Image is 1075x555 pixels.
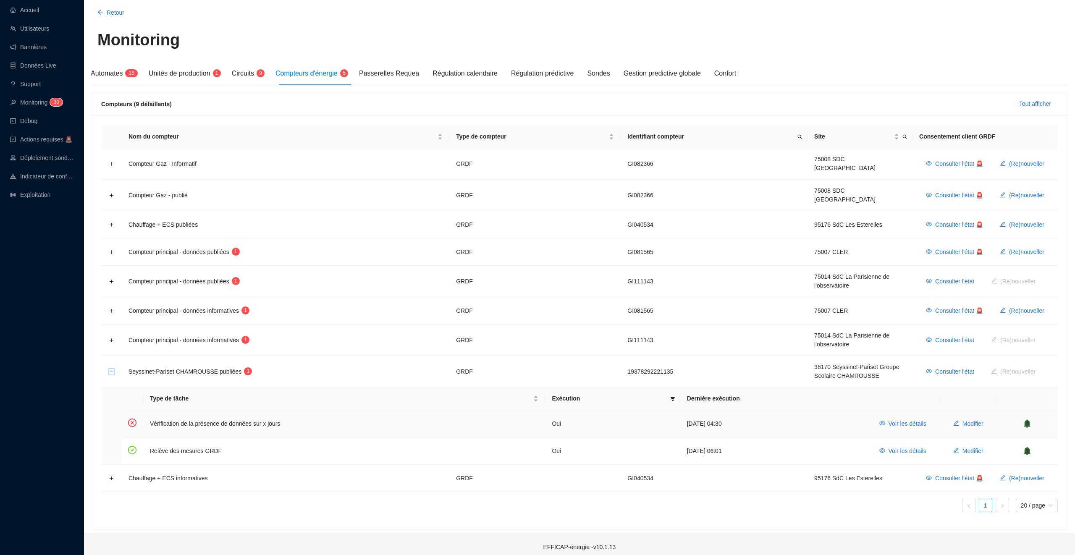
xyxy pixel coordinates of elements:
sup: 18 [125,69,137,77]
button: (Re)nouveller [993,304,1051,317]
button: Consulter l'état 🚨 [919,157,990,170]
span: eye [926,368,932,374]
span: Modifier [962,419,983,428]
span: filter [670,396,675,401]
button: Développer la ligne [108,308,115,314]
sup: 1 [241,336,249,344]
span: Actions requises 🚨 [20,136,72,143]
span: Compteur Gaz - publié [128,192,188,199]
span: 5 [343,70,346,76]
span: Exécution [552,394,666,403]
span: Type de compteur [456,132,607,141]
span: (Re)nouveller [1009,191,1044,200]
span: bell [1023,447,1031,455]
span: search [902,134,907,139]
span: Type de tâche [150,394,532,403]
span: 3 [53,99,56,105]
td: GI040534 [621,465,808,492]
td: GRDF [449,266,621,297]
button: Voir les détails [873,417,933,430]
span: eye [879,448,885,453]
sup: 1 [213,69,221,77]
sup: 1 [241,306,249,314]
span: eye [926,475,932,481]
button: right [996,499,1009,512]
th: Nom du compteur [122,126,449,148]
span: Automates [91,70,123,77]
td: GRDF [449,465,621,492]
span: 1 [244,337,247,343]
a: notificationBannières [10,44,47,50]
span: eye [926,192,932,198]
div: Régulation prédictive [511,68,574,79]
span: 75008 SDC [GEOGRAPHIC_DATA] [814,156,876,171]
span: Consulter l'état 🚨 [935,248,983,257]
td: Vérification de la présence de données sur x jours [143,410,545,437]
span: Voir les détails [889,419,926,428]
span: (Re)nouveller [1009,306,1044,315]
button: Consulter l'état 🚨 [919,218,990,231]
span: filter [669,393,677,405]
span: Circuits [232,70,254,77]
span: Consulter l'état 🚨 [935,306,983,315]
div: Sondes [587,68,610,79]
td: 19378292221135 [621,356,808,387]
span: 1 [234,249,237,254]
a: heat-mapIndicateur de confort [10,173,74,180]
button: Développer la ligne [108,475,115,482]
span: eye [926,249,932,254]
span: check-circle [128,446,136,454]
td: GI111143 [621,266,808,297]
td: [DATE] 06:01 [680,437,866,464]
span: Consulter l'état [935,367,974,376]
span: Consulter l'état [935,336,974,345]
span: Compteur principal - données informatives [128,307,239,314]
th: Type de tâche [143,387,545,410]
td: GRDF [449,297,621,325]
a: questionSupport [10,81,41,87]
td: GI082366 [621,180,808,211]
span: Unités de production [149,70,210,77]
span: eye [926,160,932,166]
button: Développer la ligne [108,192,115,199]
td: GI040534 [621,211,808,238]
button: Développer la ligne [108,161,115,168]
a: monitorMonitoring33 [10,99,60,106]
button: Retour [91,6,131,19]
span: arrow-left [97,9,103,15]
button: Modifier [947,417,990,430]
button: Consulter l'état 🚨 [919,245,990,259]
span: 75007 CLER [814,307,848,314]
button: Réduire la ligne [108,369,115,375]
span: EFFICAP-énergie - v10.1.13 [543,544,616,550]
td: GRDF [449,238,621,266]
span: 1 [128,70,131,76]
a: slidersExploitation [10,191,50,198]
button: (Re)nouveller [993,188,1051,202]
span: (Re)nouveller [1009,474,1044,483]
li: 1 [979,499,992,512]
span: eye [926,307,932,313]
span: (Re)nouveller [1009,220,1044,229]
span: Modifier [962,447,983,456]
td: GI111143 [621,325,808,356]
span: Voir les détails [889,447,926,456]
span: Compteur Gaz - Informatif [128,160,197,167]
td: GI081565 [621,238,808,266]
button: Voir les détails [873,444,933,458]
span: Seyssinet-Pariset CHAMROUSSE publiées [128,368,241,375]
a: homeAccueil [10,7,39,13]
sup: 1 [244,367,252,375]
span: 95176 SdC Les Esterelles [814,221,882,228]
sup: 33 [50,98,62,106]
span: edit [1000,221,1006,227]
span: Identifiant compteur [627,132,794,141]
td: GI082366 [621,148,808,180]
span: Chauffage + ECS publiées [128,221,198,228]
button: Consulter l'état 🚨 [919,471,990,485]
sup: 9 [257,69,265,77]
td: GRDF [449,325,621,356]
button: (Re)nouveller [993,218,1051,231]
span: left [966,503,971,508]
span: edit [1000,192,1006,198]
